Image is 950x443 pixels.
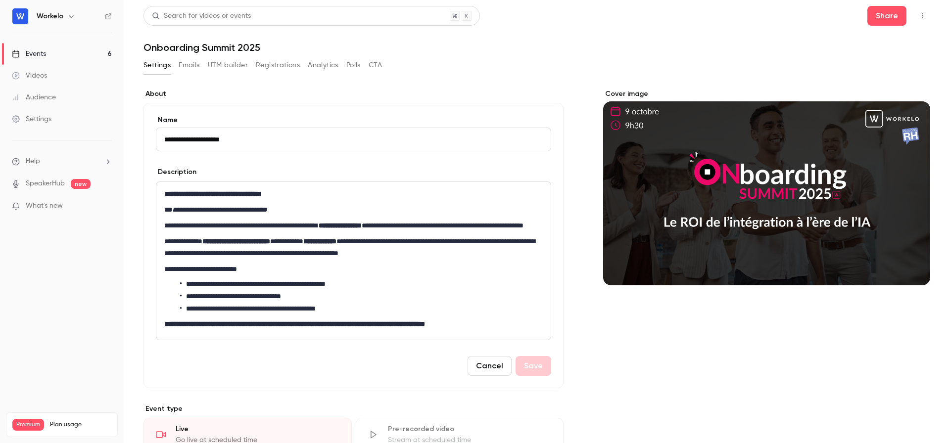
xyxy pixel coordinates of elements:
span: new [71,179,91,189]
label: About [143,89,564,99]
button: Registrations [256,57,300,73]
label: Cover image [603,89,930,99]
h1: Onboarding Summit 2025 [143,42,930,53]
span: What's new [26,201,63,211]
div: Live [176,424,339,434]
h6: Workelo [37,11,63,21]
section: description [156,181,551,340]
label: Description [156,167,196,177]
div: Pre-recorded video [388,424,552,434]
div: Events [12,49,46,59]
div: Videos [12,71,47,81]
iframe: Noticeable Trigger [100,202,112,211]
a: SpeakerHub [26,178,65,189]
div: editor [156,182,551,340]
button: Cancel [468,356,512,376]
label: Name [156,115,551,125]
div: Search for videos or events [152,11,251,21]
button: Share [867,6,906,26]
button: Analytics [308,57,338,73]
span: Plan usage [50,421,111,429]
button: Polls [346,57,361,73]
img: Workelo [12,8,28,24]
button: CTA [369,57,382,73]
p: Event type [143,404,564,414]
button: UTM builder [208,57,248,73]
div: Audience [12,92,56,102]
section: Cover image [603,89,930,285]
span: Premium [12,419,44,431]
span: Help [26,156,40,167]
li: help-dropdown-opener [12,156,112,167]
button: Settings [143,57,171,73]
button: Emails [179,57,199,73]
div: Settings [12,114,51,124]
